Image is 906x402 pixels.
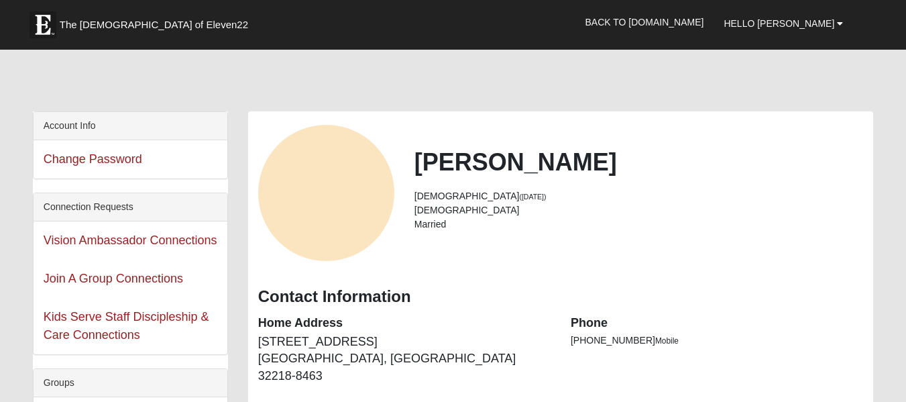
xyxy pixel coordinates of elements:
a: Kids Serve Staff Discipleship & Care Connections [44,310,209,342]
li: [PHONE_NUMBER] [571,334,863,348]
div: Account Info [34,112,227,140]
small: ([DATE]) [519,193,546,201]
dd: [STREET_ADDRESS] [GEOGRAPHIC_DATA], [GEOGRAPHIC_DATA] 32218-8463 [258,334,551,385]
a: Vision Ambassador Connections [44,234,217,247]
a: The [DEMOGRAPHIC_DATA] of Eleven22 [23,5,291,38]
div: Connection Requests [34,193,227,221]
a: Change Password [44,152,142,166]
span: Mobile [655,336,679,346]
div: Groups [34,369,227,397]
a: Back to [DOMAIN_NAME] [575,5,714,39]
dt: Home Address [258,315,551,332]
a: Hello [PERSON_NAME] [714,7,853,40]
span: The [DEMOGRAPHIC_DATA] of Eleven22 [60,18,248,32]
h3: Contact Information [258,287,864,307]
dt: Phone [571,315,863,332]
span: Hello [PERSON_NAME] [724,18,834,29]
li: [DEMOGRAPHIC_DATA] [414,203,863,217]
a: View Fullsize Photo [258,125,394,261]
img: Eleven22 logo [30,11,56,38]
h2: [PERSON_NAME] [414,148,863,177]
li: [DEMOGRAPHIC_DATA] [414,189,863,203]
a: Join A Group Connections [44,272,183,285]
li: Married [414,217,863,232]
